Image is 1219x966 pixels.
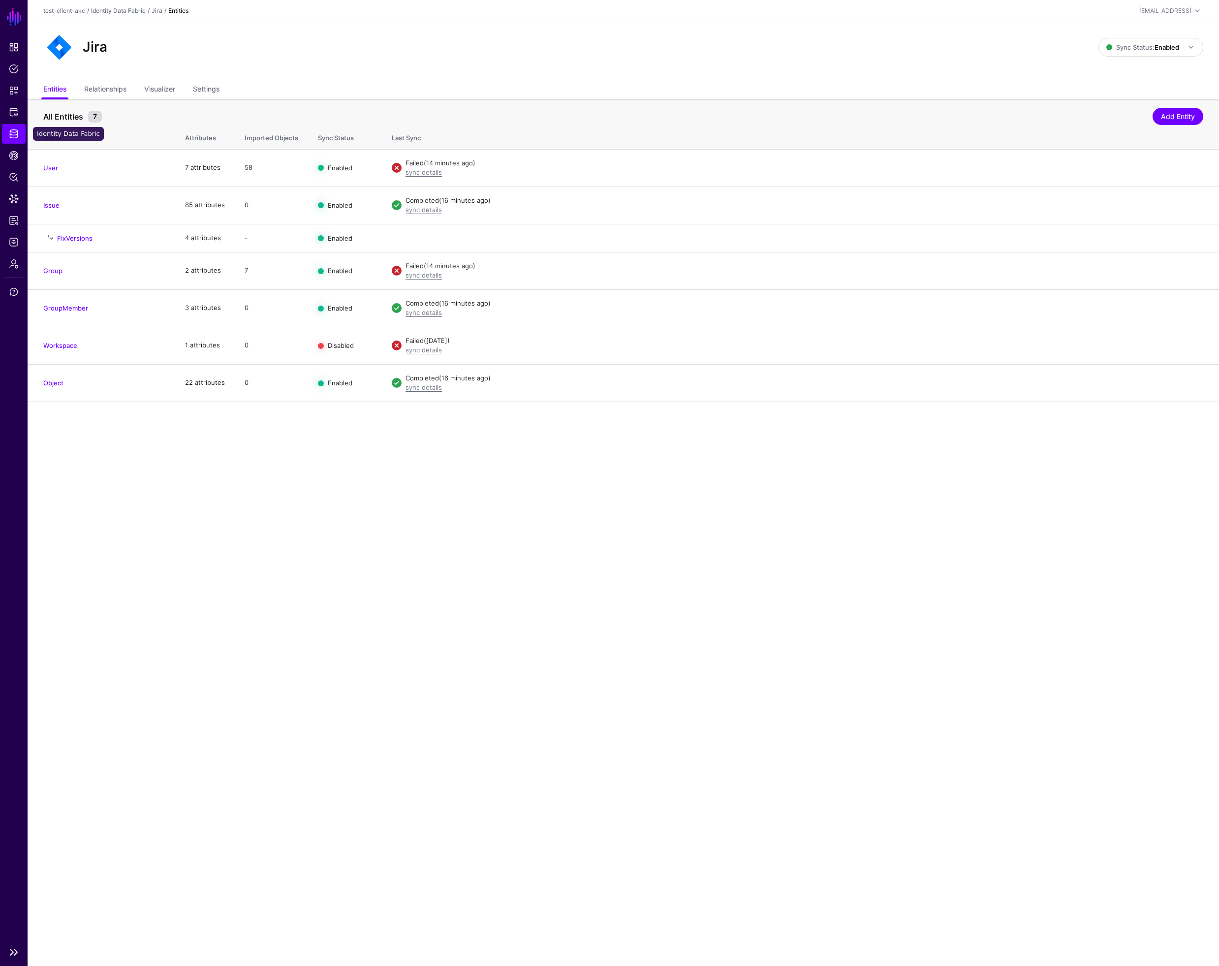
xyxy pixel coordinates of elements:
[175,364,235,402] td: 22 attributes
[9,259,19,269] span: Admin
[406,158,1203,168] div: Failed (14 minutes ago)
[328,342,354,349] span: Disabled
[1155,43,1179,51] strong: Enabled
[328,304,352,312] span: Enabled
[91,7,146,14] a: Identity Data Fabric
[2,102,26,122] a: Protected Systems
[88,111,102,123] small: 7
[28,124,175,149] th: Name
[9,287,19,297] span: Support
[235,364,308,402] td: 0
[2,124,26,144] a: Identity Data Fabric
[2,146,26,165] a: CAEP Hub
[235,252,308,289] td: 7
[9,129,19,139] span: Identity Data Fabric
[2,167,26,187] a: Policy Lens
[43,342,77,349] a: Workspace
[406,374,1203,383] div: Completed (16 minutes ago)
[406,346,442,354] a: sync details
[175,224,235,252] td: 4 attributes
[328,267,352,275] span: Enabled
[175,289,235,327] td: 3 attributes
[308,124,382,149] th: Sync Status
[328,379,352,387] span: Enabled
[9,86,19,95] span: Snippets
[43,81,66,99] a: Entities
[235,187,308,224] td: 0
[406,196,1203,206] div: Completed (16 minutes ago)
[43,267,63,275] a: Group
[43,31,75,63] img: svg+xml;base64,PHN2ZyB3aWR0aD0iNjQiIGhlaWdodD0iNjQiIHZpZXdCb3g9IjAgMCA2NCA2NCIgZmlsbD0ibm9uZSIgeG...
[175,187,235,224] td: 85 attributes
[382,124,1219,149] th: Last Sync
[2,81,26,100] a: Snippets
[406,168,442,176] a: sync details
[2,254,26,274] a: Admin
[406,336,1203,346] div: Failed ([DATE])
[57,234,93,242] a: FixVersions
[235,149,308,187] td: 58
[328,201,352,209] span: Enabled
[41,111,86,123] span: All Entities
[6,6,23,28] a: SGNL
[9,237,19,247] span: Logs
[43,379,63,387] a: Object
[84,81,126,99] a: Relationships
[144,81,175,99] a: Visualizer
[43,201,60,209] a: Issue
[235,327,308,364] td: 0
[406,206,442,214] a: sync details
[9,194,19,204] span: Data Lens
[2,59,26,79] a: Policies
[235,124,308,149] th: Imported Objects
[328,234,352,242] span: Enabled
[193,81,219,99] a: Settings
[9,172,19,182] span: Policy Lens
[152,7,162,14] a: Jira
[328,164,352,172] span: Enabled
[9,42,19,52] span: Dashboard
[406,383,442,391] a: sync details
[83,39,107,56] h2: Jira
[406,261,1203,271] div: Failed (14 minutes ago)
[43,164,58,172] a: User
[9,216,19,225] span: Reports
[2,211,26,230] a: Reports
[1106,43,1179,51] span: Sync Status:
[235,224,308,252] td: -
[2,189,26,209] a: Data Lens
[162,6,168,15] div: /
[175,252,235,289] td: 2 attributes
[1153,108,1203,125] a: Add Entity
[85,6,91,15] div: /
[33,127,104,141] div: Identity Data Fabric
[9,107,19,117] span: Protected Systems
[175,124,235,149] th: Attributes
[43,304,88,312] a: GroupMember
[406,271,442,279] a: sync details
[9,151,19,160] span: CAEP Hub
[235,289,308,327] td: 0
[175,327,235,364] td: 1 attributes
[9,64,19,74] span: Policies
[406,299,1203,309] div: Completed (16 minutes ago)
[175,149,235,187] td: 7 attributes
[2,232,26,252] a: Logs
[43,7,85,14] a: test-client-akc
[2,37,26,57] a: Dashboard
[168,7,188,14] strong: Entities
[146,6,152,15] div: /
[1139,6,1191,15] div: [EMAIL_ADDRESS]
[406,309,442,316] a: sync details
